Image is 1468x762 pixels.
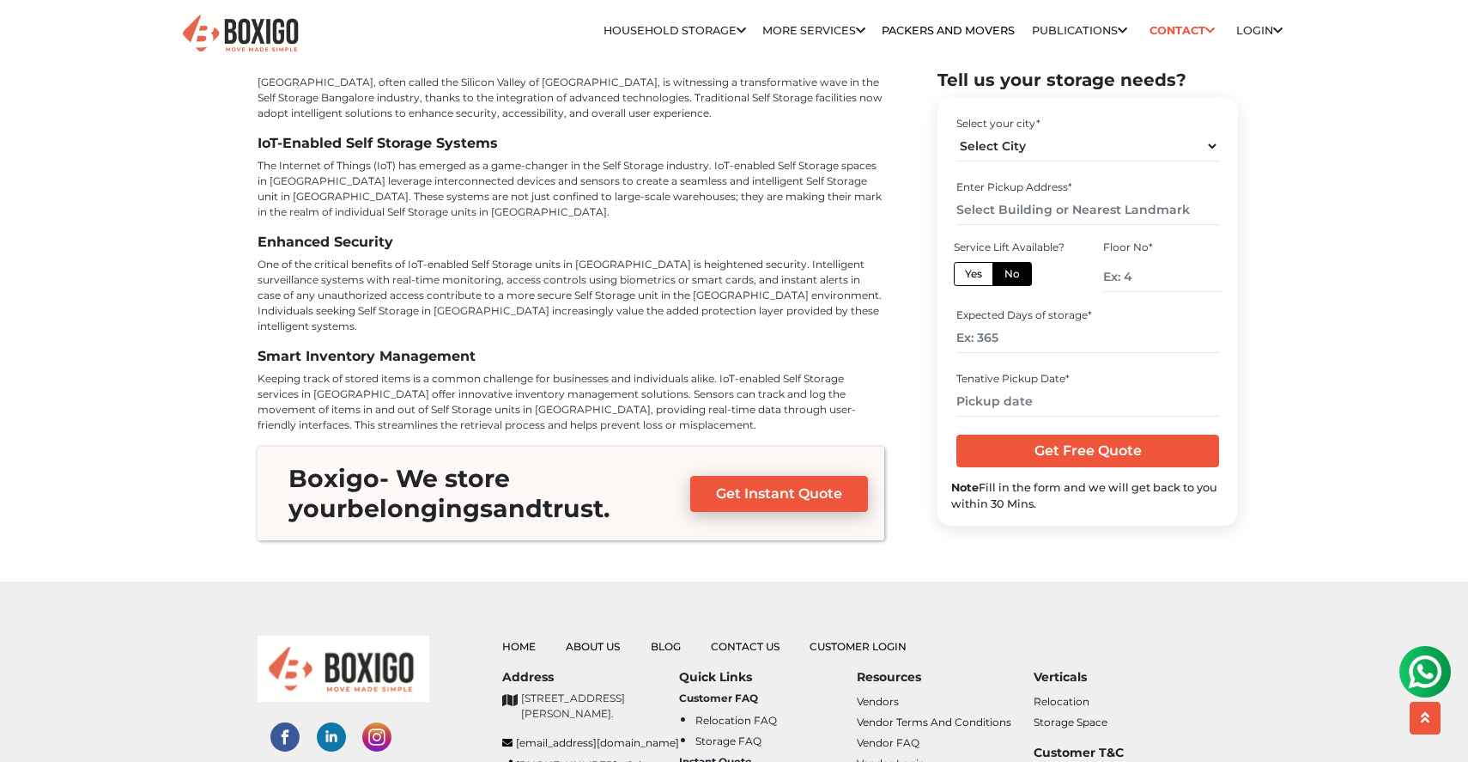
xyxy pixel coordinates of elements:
[258,371,884,433] p: Keeping track of stored items is a common challenge for businesses and individuals alike. IoT-ena...
[857,716,1011,728] a: Vendor Terms and Conditions
[882,24,1015,37] a: Packers and Movers
[317,722,346,752] img: linked-in-social-links
[937,70,1238,90] h2: Tell us your storage needs?
[1034,695,1089,708] a: Relocation
[347,494,493,523] span: belongings
[604,24,746,37] a: Household Storage
[992,262,1032,286] label: No
[275,464,658,522] h3: - We store your and
[288,464,379,493] span: Boxigo
[258,135,884,151] h3: IoT-Enabled Self Storage Systems
[951,481,979,494] b: Note
[543,494,610,523] span: trust.
[857,736,919,749] a: Vendor FAQ
[810,640,907,653] a: Customer Login
[956,195,1218,225] input: Select Building or Nearest Landmark
[258,234,884,250] h3: Enhanced Security
[1103,240,1222,255] div: Floor No
[956,323,1218,353] input: Ex: 365
[1032,24,1127,37] a: Publications
[502,735,679,751] a: [EMAIL_ADDRESS][DOMAIN_NAME]
[521,691,679,722] p: [STREET_ADDRESS][PERSON_NAME].
[258,257,884,334] p: One of the critical benefits of IoT-enabled Self Storage units in [GEOGRAPHIC_DATA] is heightened...
[956,371,1218,387] div: Tenative Pickup Date
[258,636,429,702] img: boxigo_logo_small
[954,240,1072,255] div: Service Lift Available?
[362,722,391,752] img: instagram-social-links
[956,387,1218,417] input: Pickup date
[695,714,777,727] a: Relocation FAQ
[1034,716,1107,728] a: Storage Space
[502,670,679,685] h6: Address
[956,180,1218,195] div: Enter Pickup Address
[502,640,536,653] a: Home
[1103,262,1222,292] input: Ex: 4
[17,17,52,52] img: whatsapp-icon.svg
[258,75,884,121] p: [GEOGRAPHIC_DATA], often called the Silicon Valley of [GEOGRAPHIC_DATA], is witnessing a transfor...
[711,640,779,653] a: Contact Us
[954,262,993,286] label: Yes
[1410,702,1441,735] button: scroll up
[762,24,865,37] a: More services
[1143,17,1220,44] a: Contact
[258,348,884,364] h3: Smart Inventory Management
[956,435,1218,467] input: Get Free Quote
[1236,24,1283,37] a: Login
[679,692,758,704] b: Customer FAQ
[566,640,620,653] a: About Us
[270,722,300,752] img: facebook-social-links
[679,670,856,685] h6: Quick Links
[951,479,1224,512] div: Fill in the form and we will get back to you within 30 Mins.
[857,670,1034,685] h6: Resources
[180,13,300,55] img: Boxigo
[690,476,868,512] a: Get Instant Quote
[956,116,1218,131] div: Select your city
[1034,670,1210,685] h6: Verticals
[956,308,1218,323] div: Expected Days of storage
[651,640,681,653] a: Blog
[857,695,899,708] a: Vendors
[258,158,884,220] p: The Internet of Things (IoT) has emerged as a game-changer in the Self Storage industry. IoT-enab...
[1034,746,1210,760] h6: Customer T&C
[695,735,761,747] a: Storage FAQ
